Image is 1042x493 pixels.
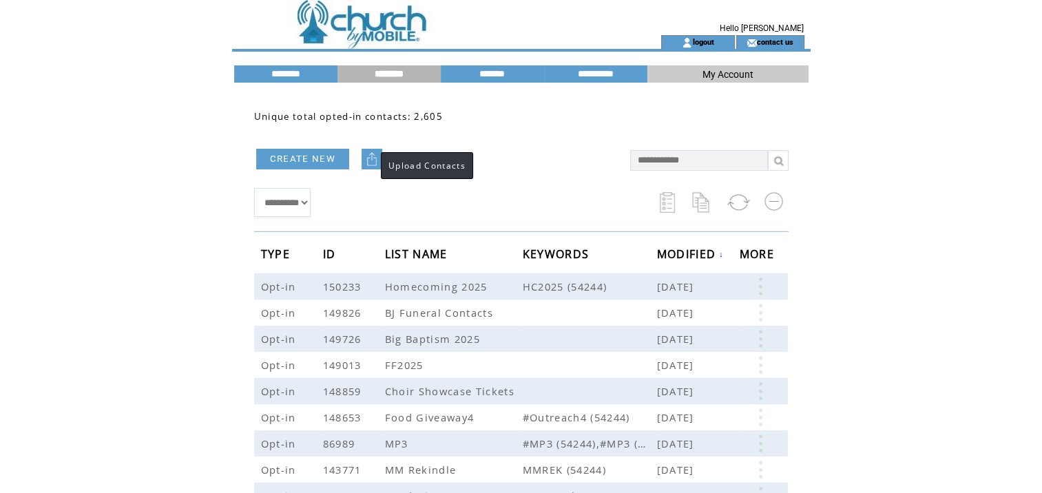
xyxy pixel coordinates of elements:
[323,437,359,450] span: 86989
[323,463,365,476] span: 143771
[657,243,720,269] span: MODIFIED
[261,384,300,398] span: Opt-in
[657,410,698,424] span: [DATE]
[523,410,657,424] span: #Outreach4 (54244)
[323,243,340,269] span: ID
[323,332,365,346] span: 149726
[261,306,300,319] span: Opt-in
[657,280,698,293] span: [DATE]
[261,280,300,293] span: Opt-in
[254,110,443,123] span: Unique total opted-in contacts: 2,605
[323,358,365,372] span: 149013
[523,249,593,258] a: KEYWORDS
[385,249,451,258] a: LIST NAME
[657,306,698,319] span: [DATE]
[657,384,698,398] span: [DATE]
[385,463,460,476] span: MM Rekindle
[323,410,365,424] span: 148653
[261,243,293,269] span: TYPE
[323,306,365,319] span: 149826
[657,463,698,476] span: [DATE]
[747,37,757,48] img: contact_us_icon.gif
[385,243,451,269] span: LIST NAME
[323,249,340,258] a: ID
[261,332,300,346] span: Opt-in
[523,280,657,293] span: HC2025 (54244)
[702,69,753,80] span: My Account
[261,410,300,424] span: Opt-in
[385,384,518,398] span: Choir Showcase Tickets
[261,463,300,476] span: Opt-in
[657,358,698,372] span: [DATE]
[323,384,365,398] span: 148859
[388,160,466,171] span: Upload Contacts
[757,37,793,46] a: contact us
[740,243,778,269] span: MORE
[657,437,698,450] span: [DATE]
[385,306,497,319] span: BJ Funeral Contacts
[720,23,804,33] span: Hello [PERSON_NAME]
[323,280,365,293] span: 150233
[523,463,657,476] span: MMREK (54244)
[657,332,698,346] span: [DATE]
[692,37,713,46] a: logout
[365,152,379,166] img: upload.png
[261,249,293,258] a: TYPE
[385,280,491,293] span: Homecoming 2025
[523,243,593,269] span: KEYWORDS
[385,332,483,346] span: Big Baptism 2025
[523,437,657,450] span: #MP3 (54244),#MP3 (71441-US)
[385,437,412,450] span: MP3
[385,410,478,424] span: Food Giveaway4
[256,149,349,169] a: CREATE NEW
[261,437,300,450] span: Opt-in
[682,37,692,48] img: account_icon.gif
[261,358,300,372] span: Opt-in
[657,250,725,258] a: MODIFIED↓
[385,358,427,372] span: FF2025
